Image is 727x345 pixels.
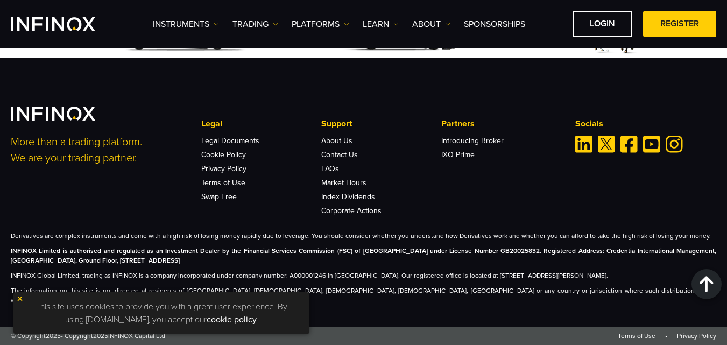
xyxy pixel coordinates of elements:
[11,231,716,241] p: Derivatives are complex instruments and come with a high risk of losing money rapidly due to leve...
[46,332,61,340] span: 2025
[201,150,246,159] a: Cookie Policy
[11,134,187,166] p: More than a trading platform. We are your trading partner.
[201,164,246,173] a: Privacy Policy
[11,271,716,280] p: INFINOX Global Limited, trading as INFINOX is a company incorporated under company number: A00000...
[598,136,615,153] a: Twitter
[643,136,660,153] a: Youtube
[441,117,561,130] p: Partners
[232,18,278,31] a: TRADING
[201,136,259,145] a: Legal Documents
[441,150,475,159] a: IXO Prime
[464,18,525,31] a: SPONSORSHIPS
[618,332,655,340] a: Terms of Use
[321,178,366,187] a: Market Hours
[19,298,304,329] p: This site uses cookies to provide you with a great user experience. By using [DOMAIN_NAME], you a...
[620,136,638,153] a: Facebook
[11,247,716,264] strong: INFINOX Limited is authorised and regulated as an Investment Dealer by the Financial Services Com...
[93,332,108,340] span: 2025
[11,331,165,341] span: © Copyright - Copyright INFINOX Capital Ltd
[201,192,237,201] a: Swap Free
[321,117,441,130] p: Support
[441,136,504,145] a: Introducing Broker
[207,314,257,325] a: cookie policy
[575,136,592,153] a: Linkedin
[11,286,716,305] p: The information on this site is not directed at residents of [GEOGRAPHIC_DATA], [DEMOGRAPHIC_DATA...
[643,11,716,37] a: REGISTER
[321,192,375,201] a: Index Dividends
[573,11,632,37] a: LOGIN
[201,178,245,187] a: Terms of Use
[321,206,382,215] a: Corporate Actions
[201,117,321,130] p: Legal
[412,18,450,31] a: ABOUT
[153,18,219,31] a: Instruments
[292,18,349,31] a: PLATFORMS
[657,332,675,340] span: •
[321,164,339,173] a: FAQs
[321,136,352,145] a: About Us
[321,150,358,159] a: Contact Us
[363,18,399,31] a: Learn
[16,295,24,302] img: yellow close icon
[666,136,683,153] a: Instagram
[575,117,716,130] p: Socials
[11,17,121,31] a: INFINOX Logo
